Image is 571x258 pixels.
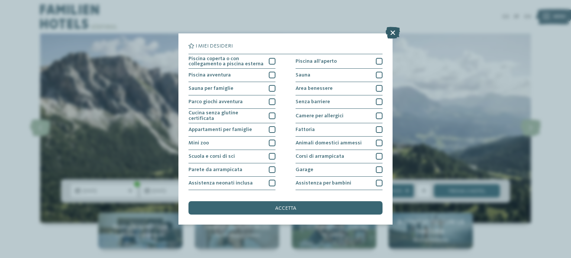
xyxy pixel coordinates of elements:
[296,180,351,186] span: Assistenza per bambini
[188,154,235,159] span: Scuola e corsi di sci
[296,59,337,64] span: Piscina all'aperto
[296,154,344,159] span: Corsi di arrampicata
[188,99,243,104] span: Parco giochi avventura
[296,99,330,104] span: Senza barriere
[296,72,310,78] span: Sauna
[275,206,296,211] span: accetta
[296,113,343,118] span: Camere per allergici
[188,167,242,172] span: Parete da arrampicata
[188,86,233,91] span: Sauna per famiglie
[296,86,333,91] span: Area benessere
[188,127,252,132] span: Appartamenti per famiglie
[296,127,315,132] span: Fattoria
[196,43,233,49] span: I miei desideri
[188,72,231,78] span: Piscina avventura
[188,180,253,186] span: Assistenza neonati inclusa
[296,167,313,172] span: Garage
[188,140,209,146] span: Mini zoo
[188,110,264,121] span: Cucina senza glutine certificata
[296,140,362,146] span: Animali domestici ammessi
[188,56,264,67] span: Piscina coperta o con collegamento a piscina esterna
